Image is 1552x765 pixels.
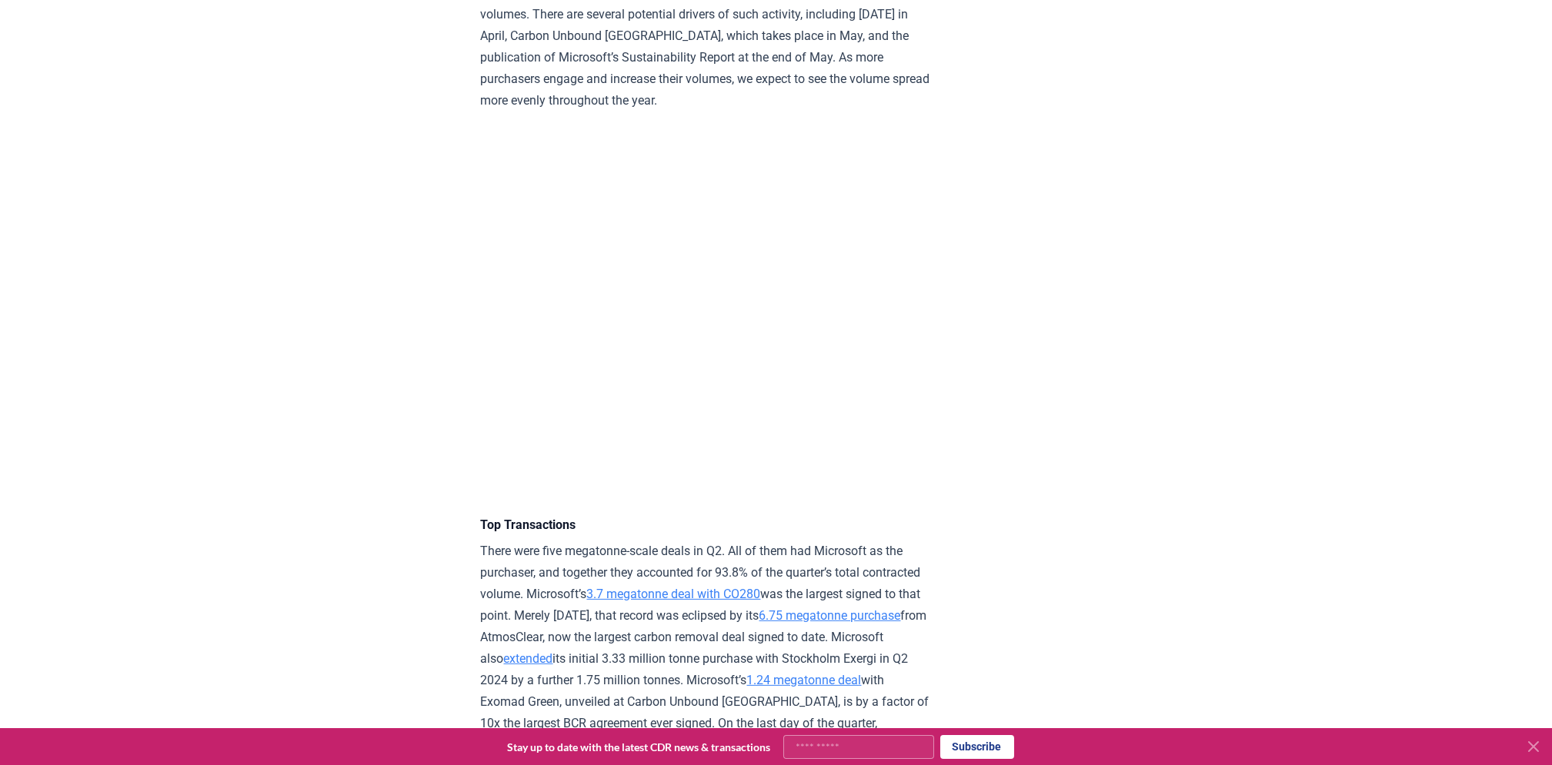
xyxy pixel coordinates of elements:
[587,587,761,601] a: 3.7 megatonne deal with CO280
[481,516,931,534] h4: Top Transactions
[481,127,931,497] iframe: Stacked Columns
[504,651,553,666] a: extended
[759,608,901,623] a: 6.75 megatonne purchase
[747,673,862,687] a: 1.24 megatonne deal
